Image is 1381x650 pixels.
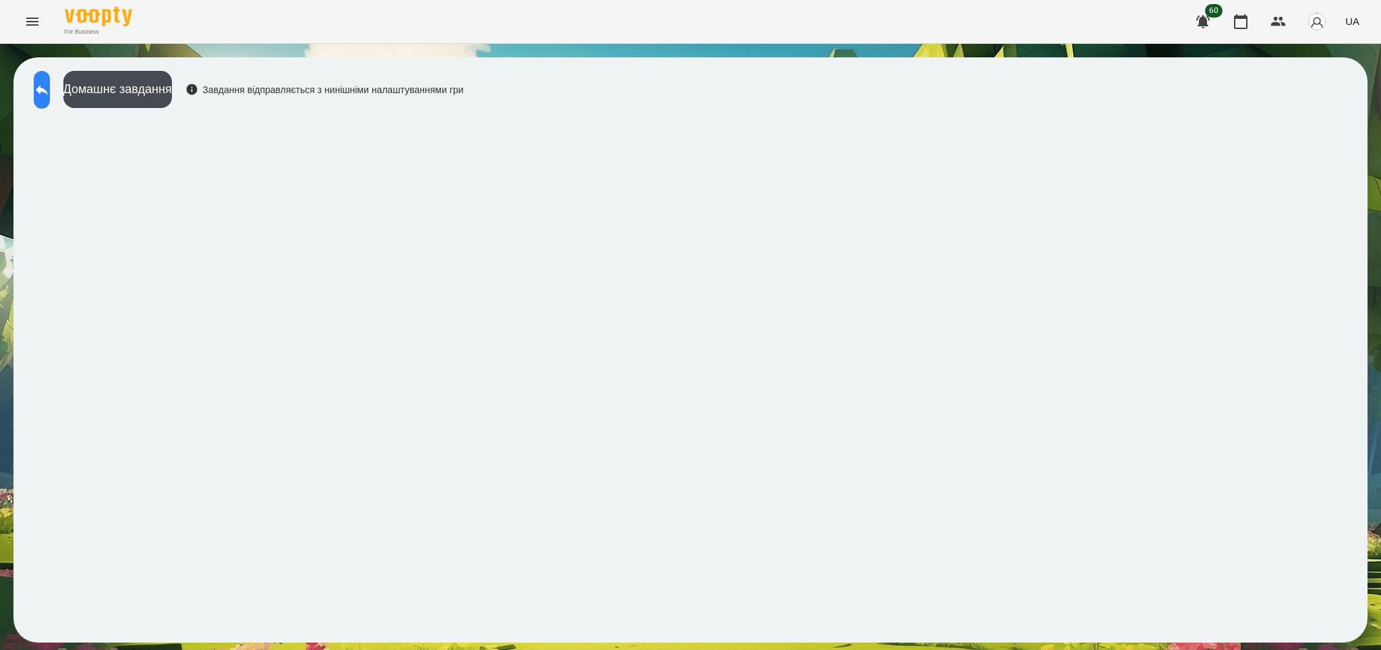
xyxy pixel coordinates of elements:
[185,83,464,97] div: Завдання відправляється з нинішніми налаштуваннями гри
[1345,14,1359,28] span: UA
[65,28,132,36] span: For Business
[65,7,132,26] img: Voopty Logo
[63,71,172,108] button: Домашнє завдання
[1307,12,1326,31] img: avatar_s.png
[1205,4,1223,18] span: 60
[16,5,49,38] button: Menu
[1340,9,1365,34] button: UA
